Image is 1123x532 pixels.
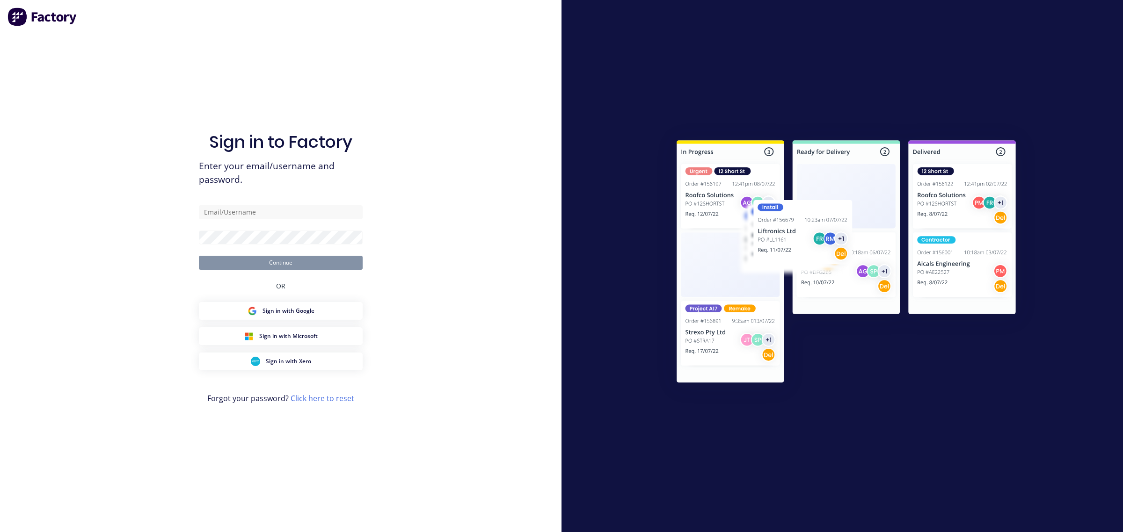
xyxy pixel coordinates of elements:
h1: Sign in to Factory [209,132,352,152]
span: Sign in with Microsoft [259,332,318,340]
img: Google Sign in [248,306,257,316]
img: Xero Sign in [251,357,260,366]
button: Xero Sign inSign in with Xero [199,352,363,370]
span: Enter your email/username and password. [199,159,363,187]
span: Sign in with Xero [266,357,311,366]
a: Click here to reset [291,393,354,403]
span: Forgot your password? [207,393,354,404]
img: Sign in [656,122,1036,405]
button: Continue [199,256,363,270]
img: Factory [7,7,78,26]
button: Microsoft Sign inSign in with Microsoft [199,327,363,345]
input: Email/Username [199,205,363,219]
div: OR [276,270,285,302]
button: Google Sign inSign in with Google [199,302,363,320]
img: Microsoft Sign in [244,331,254,341]
span: Sign in with Google [263,307,314,315]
